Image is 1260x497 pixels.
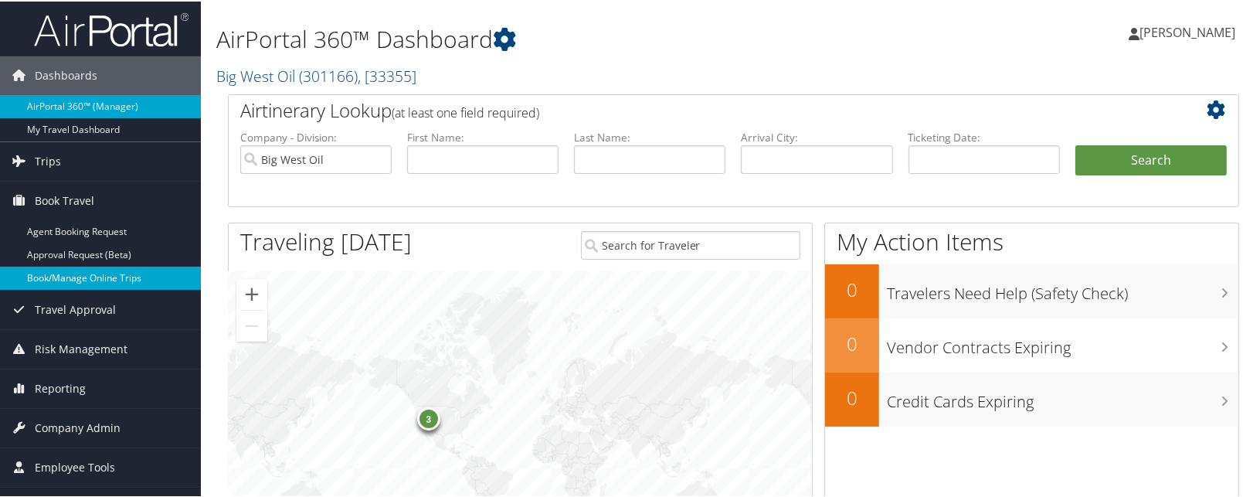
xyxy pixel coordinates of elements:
input: Search for Traveler [581,230,801,258]
label: Company - Division: [240,128,392,144]
h3: Travelers Need Help (Safety Check) [887,274,1238,303]
span: Company Admin [35,407,121,446]
span: Book Travel [35,180,94,219]
a: 0Credit Cards Expiring [825,371,1238,425]
span: Travel Approval [35,289,116,328]
h2: 0 [825,329,879,356]
label: Ticketing Date: [908,128,1060,144]
span: [PERSON_NAME] [1139,22,1235,39]
span: Trips [35,141,61,179]
span: Employee Tools [35,447,115,485]
h2: Airtinerary Lookup [240,96,1143,122]
h2: 0 [825,275,879,301]
h1: Traveling [DATE] [240,224,412,257]
a: Big West Oil [216,64,416,85]
label: Arrival City: [741,128,892,144]
div: 3 [416,406,440,429]
span: Risk Management [35,328,127,367]
button: Zoom out [236,309,267,340]
button: Search [1075,144,1227,175]
label: Last Name: [574,128,725,144]
span: Dashboards [35,55,97,94]
a: [PERSON_NAME] [1129,8,1251,54]
h3: Vendor Contracts Expiring [887,328,1238,357]
h3: Credit Cards Expiring [887,382,1238,411]
h1: My Action Items [825,224,1238,257]
span: (at least one field required) [392,103,539,120]
span: Reporting [35,368,86,407]
span: , [ 33355 ] [358,64,416,85]
a: 0Travelers Need Help (Safety Check) [825,263,1238,317]
span: ( 301166 ) [299,64,358,85]
a: 0Vendor Contracts Expiring [825,317,1238,371]
img: airportal-logo.png [34,10,188,46]
h2: 0 [825,383,879,410]
label: First Name: [407,128,559,144]
h1: AirPortal 360™ Dashboard [216,22,906,54]
button: Zoom in [236,277,267,308]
